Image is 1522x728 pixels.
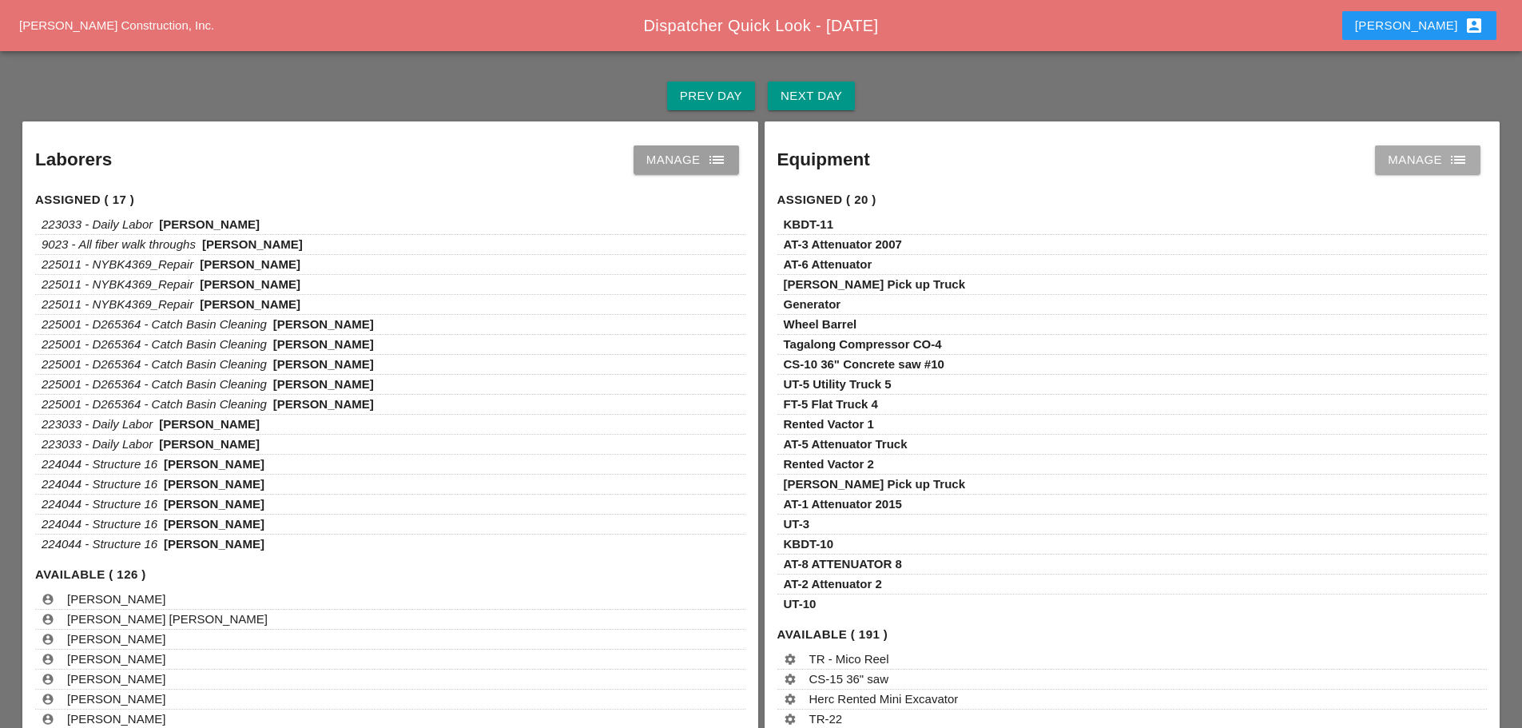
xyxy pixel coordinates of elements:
i: settings [784,713,797,726]
span: 225001 - D265364 - Catch Basin Cleaning [42,397,267,411]
span: [PERSON_NAME] [200,277,300,291]
span: [PERSON_NAME] [273,317,374,331]
div: Next Day [781,87,842,105]
h4: Available ( 126 ) [35,566,745,584]
span: 225011 - NYBK4369_Repair [42,297,193,311]
span: 225001 - D265364 - Catch Basin Cleaning [42,337,267,351]
a: [PERSON_NAME] Construction, Inc. [19,18,214,32]
span: [PERSON_NAME] [159,437,260,451]
span: [PERSON_NAME] [273,357,374,371]
span: [PERSON_NAME] [202,237,303,251]
span: 224044 - Structure 16 [42,457,157,471]
span: FT-5 Flat Truck 4 [784,397,878,411]
span: [PERSON_NAME] [67,672,165,686]
i: account_circle [42,693,54,706]
span: 223033 - Daily Labor [42,417,153,431]
i: settings [784,673,797,686]
span: AT-1 Attenuator 2015 [784,497,902,511]
span: [PERSON_NAME] [273,377,374,391]
span: [PERSON_NAME] [200,257,300,271]
a: Manage [1375,145,1480,174]
span: 225011 - NYBK4369_Repair [42,257,193,271]
i: account_box [1464,16,1484,35]
span: [PERSON_NAME] [164,497,264,511]
span: [PERSON_NAME] [164,477,264,491]
i: account_circle [42,713,54,726]
span: [PERSON_NAME] Pick up Truck [784,277,966,291]
i: settings [784,693,797,706]
span: 223033 - Daily Labor [42,217,153,231]
span: 224044 - Structure 16 [42,537,157,551]
i: settings [784,653,797,666]
span: [PERSON_NAME] [67,652,165,666]
span: [PERSON_NAME] [164,537,264,551]
i: account_circle [42,633,54,646]
h2: Laborers [35,146,112,173]
span: [PERSON_NAME] [164,457,264,471]
span: [PERSON_NAME] [200,297,300,311]
span: Herc Rented Mini Excavator [809,692,959,706]
i: account_circle [42,593,54,606]
a: Manage [634,145,739,174]
h4: Available ( 191 ) [777,626,1488,644]
span: [PERSON_NAME] [164,517,264,531]
span: AT-2 Attenuator 2 [784,577,882,591]
i: list [1448,150,1468,169]
span: 224044 - Structure 16 [42,477,157,491]
div: Prev Day [680,87,742,105]
span: [PERSON_NAME] [67,592,165,606]
span: CS-10 36" Concrete saw #10 [784,357,944,371]
span: CS-15 36" saw [809,672,889,686]
span: Generator [784,297,841,311]
span: UT-10 [784,597,817,611]
span: TR-22 [809,712,843,726]
span: [PERSON_NAME] [273,397,374,411]
span: [PERSON_NAME] [67,632,165,646]
span: Rented Vactor 1 [784,417,874,431]
span: UT-3 [784,517,810,531]
span: KBDT-10 [784,537,834,551]
span: [PERSON_NAME] Pick up Truck [784,477,966,491]
span: [PERSON_NAME] [67,712,165,726]
span: [PERSON_NAME] [67,692,165,706]
div: [PERSON_NAME] [1355,16,1484,35]
span: [PERSON_NAME] [159,417,260,431]
span: 225001 - D265364 - Catch Basin Cleaning [42,377,267,391]
span: 225011 - NYBK4369_Repair [42,277,193,291]
span: [PERSON_NAME] [273,337,374,351]
span: Rented Vactor 2 [784,457,874,471]
span: 225001 - D265364 - Catch Basin Cleaning [42,317,267,331]
span: 224044 - Structure 16 [42,497,157,511]
span: AT-5 Attenuator Truck [784,437,908,451]
span: 9023 - All fiber walk throughs [42,237,196,251]
h4: Assigned ( 17 ) [35,191,745,209]
span: UT-5 Utility Truck 5 [784,377,892,391]
span: Tagalong Compressor CO-4 [784,337,942,351]
i: account_circle [42,613,54,626]
span: [PERSON_NAME] [159,217,260,231]
div: Manage [1388,150,1468,169]
button: [PERSON_NAME] [1342,11,1496,40]
span: AT-8 ATTENUATOR 8 [784,557,902,571]
button: Next Day [768,82,855,110]
span: AT-3 Attenuator 2007 [784,237,902,251]
h2: Equipment [777,146,870,173]
button: Prev Day [667,82,755,110]
span: 225001 - D265364 - Catch Basin Cleaning [42,357,267,371]
i: list [707,150,726,169]
i: account_circle [42,653,54,666]
div: Manage [646,150,726,169]
span: TR - Mico Reel [809,652,889,666]
span: Wheel Barrel [784,317,857,331]
h4: Assigned ( 20 ) [777,191,1488,209]
span: [PERSON_NAME] [PERSON_NAME] [67,612,268,626]
i: account_circle [42,673,54,686]
span: Dispatcher Quick Look - [DATE] [644,17,879,34]
span: KBDT-11 [784,217,834,231]
span: 223033 - Daily Labor [42,437,153,451]
span: 224044 - Structure 16 [42,517,157,531]
span: AT-6 Attenuator [784,257,872,271]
